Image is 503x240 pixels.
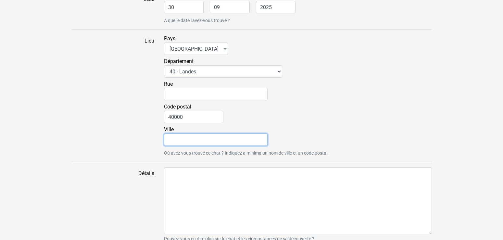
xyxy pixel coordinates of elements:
[164,103,223,123] label: Code postal
[256,1,296,13] input: Année
[210,1,250,13] input: Mois
[164,111,223,123] input: Code postal
[67,35,159,157] label: Lieu
[164,88,268,100] input: Rue
[164,150,432,157] small: Où avez vous trouvé ce chat ? Indiquez à minima un nom de ville et un code postal.
[164,43,228,55] select: Pays
[164,65,282,78] select: Département
[164,57,282,78] label: Département
[164,17,432,24] small: A quelle date l'avez-vous trouvé ?
[164,35,228,55] label: Pays
[164,1,204,13] input: Jour
[164,126,268,146] label: Ville
[164,133,268,146] input: Ville
[164,80,268,100] label: Rue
